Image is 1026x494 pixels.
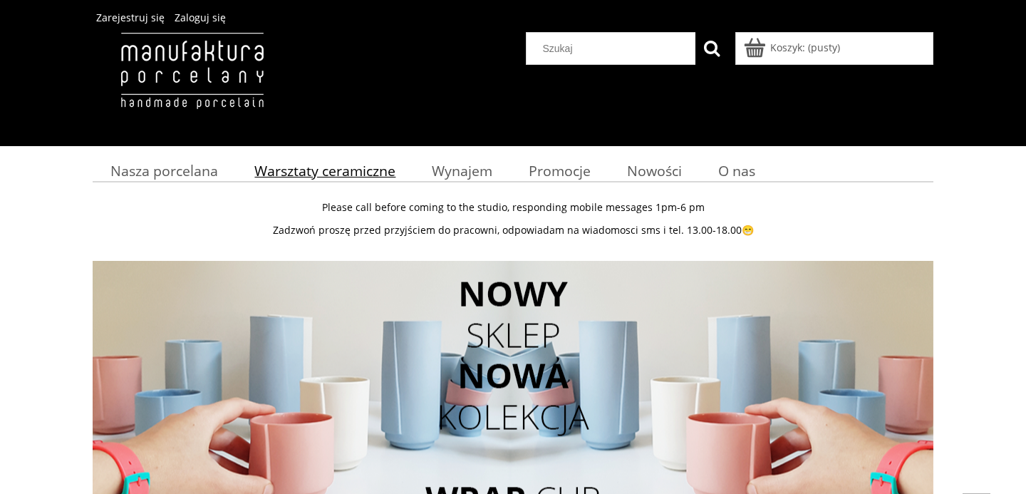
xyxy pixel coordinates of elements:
a: Promocje [511,157,609,185]
img: Manufaktura Porcelany [93,32,291,139]
a: Produkty w koszyku 0. Przejdź do koszyka [746,41,840,54]
b: (pusty) [808,41,840,54]
span: O nas [718,161,755,180]
span: Nasza porcelana [110,161,218,180]
span: Promocje [529,161,591,180]
a: O nas [700,157,774,185]
a: Nowości [609,157,700,185]
a: Wynajem [414,157,511,185]
button: Szukaj [695,32,728,65]
span: Warsztaty ceramiczne [254,161,395,180]
span: Koszyk: [770,41,805,54]
p: Zadzwoń proszę przed przyjściem do pracowni, odpowiadam na wiadomosci sms i tel. 13.00-18.00😁 [93,224,933,237]
input: Szukaj w sklepie [532,33,696,64]
span: Wynajem [432,161,492,180]
a: Nasza porcelana [93,157,237,185]
span: Nowości [627,161,682,180]
a: Zarejestruj się [96,11,165,24]
p: Please call before coming to the studio, responding mobile messages 1pm-6 pm [93,201,933,214]
a: Warsztaty ceramiczne [237,157,414,185]
a: Zaloguj się [175,11,226,24]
